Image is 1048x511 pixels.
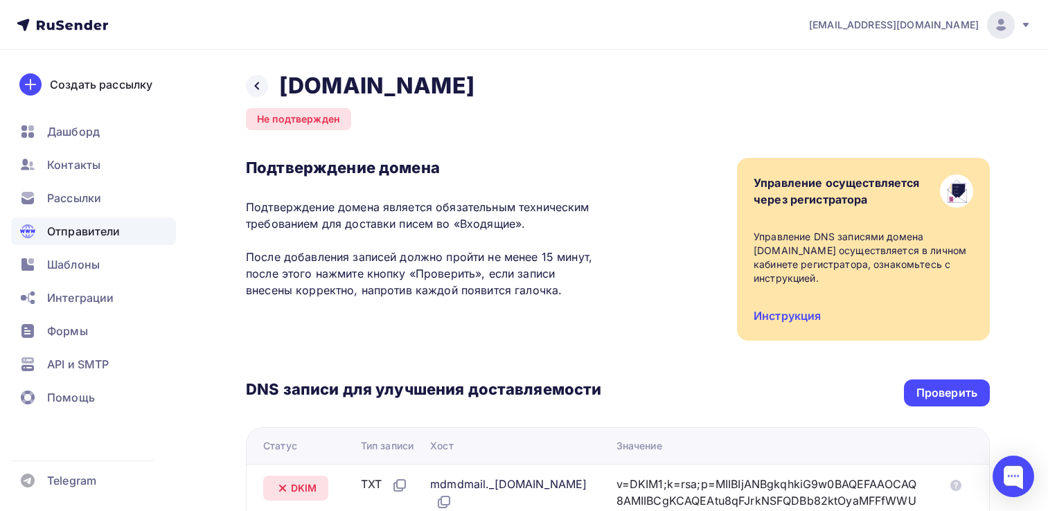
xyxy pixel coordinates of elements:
span: Помощь [47,389,95,406]
a: Дашборд [11,118,176,145]
a: [EMAIL_ADDRESS][DOMAIN_NAME] [809,11,1031,39]
span: Контакты [47,156,100,173]
h2: [DOMAIN_NAME] [279,72,474,100]
div: Не подтвержден [246,108,351,130]
div: Статус [263,439,297,453]
span: API и SMTP [47,356,109,373]
span: Дашборд [47,123,100,140]
a: Формы [11,317,176,345]
span: Интеграции [47,289,114,306]
div: Хост [430,439,454,453]
span: Шаблоны [47,256,100,273]
a: Инструкция [754,309,821,323]
span: Telegram [47,472,96,489]
a: Шаблоны [11,251,176,278]
div: Проверить [916,385,977,401]
span: DKIM [291,481,317,495]
div: Значение [616,439,662,453]
span: Формы [47,323,88,339]
div: Управление DNS записями домена [DOMAIN_NAME] осуществляется в личном кабинете регистратора, ознак... [754,230,973,285]
span: Отправители [47,223,121,240]
span: Рассылки [47,190,101,206]
a: Контакты [11,151,176,179]
a: Отправители [11,217,176,245]
div: Тип записи [361,439,414,453]
div: mdmdmail._[DOMAIN_NAME] [430,476,594,510]
div: TXT [361,476,408,494]
h3: Подтверждение домена [246,158,601,177]
span: [EMAIL_ADDRESS][DOMAIN_NAME] [809,18,979,32]
div: Создать рассылку [50,76,152,93]
p: Подтверждение домена является обязательным техническим требованием для доставки писем во «Входящи... [246,199,601,298]
a: Рассылки [11,184,176,212]
h3: DNS записи для улучшения доставляемости [246,379,601,402]
div: Управление осуществляется через регистратора [754,174,920,208]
